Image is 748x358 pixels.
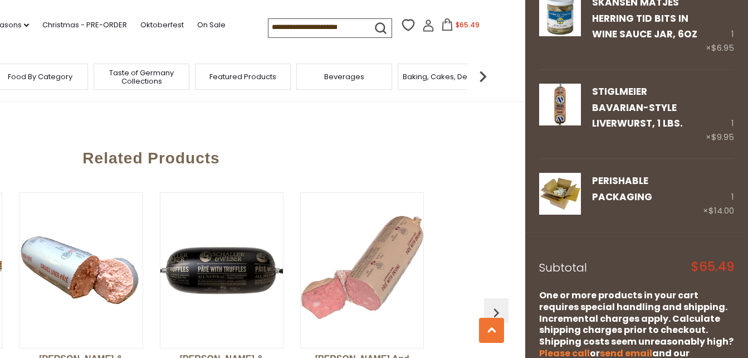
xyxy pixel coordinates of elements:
[706,84,734,144] div: 1 ×
[487,304,505,322] img: previous arrow
[703,173,734,218] div: 1 ×
[19,209,142,332] img: Schaller & Weber „Kalbsleber“ Veal Pate, 7 oz.
[711,131,734,143] span: $9.95
[140,19,184,31] a: Oktoberfest
[209,72,276,81] a: Featured Products
[592,174,652,203] a: PERISHABLE Packaging
[711,42,734,54] span: $6.95
[539,173,581,215] img: PERISHABLE Packaging
[197,19,226,31] a: On Sale
[539,173,581,218] a: PERISHABLE Packaging
[160,209,283,332] img: Schaller & Weber Liver Pate with Truffles, 7 oz.
[539,260,587,275] span: Subtotal
[301,209,423,332] img: Schaller and Weber Oldenburger-Style Liver Pate with Onions, 7 oz.
[539,84,581,144] a: Stiglmeier Bavarian-style Liverwurst, 1 lbs.
[8,72,72,81] a: Food By Category
[403,72,489,81] a: Baking, Cakes, Desserts
[708,205,734,216] span: $14.00
[437,18,484,35] button: $65.49
[42,19,127,31] a: Christmas - PRE-ORDER
[324,72,364,81] a: Beverages
[97,69,186,85] a: Taste of Germany Collections
[592,85,683,130] a: Stiglmeier Bavarian-style Liverwurst, 1 lbs.
[691,261,734,273] span: $65.49
[539,84,581,125] img: Stiglmeier Bavarian-style Liverwurst, 1 lbs.
[472,65,494,88] img: next arrow
[456,20,480,30] span: $65.49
